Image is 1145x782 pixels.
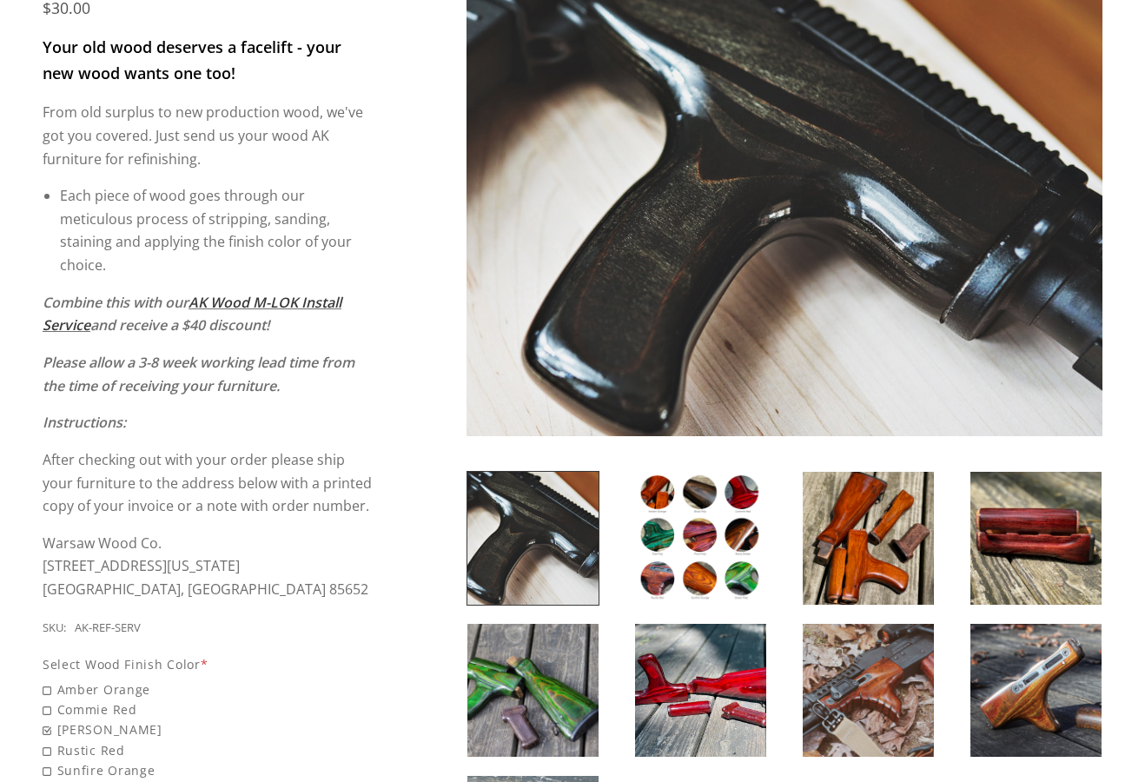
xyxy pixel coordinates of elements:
span: Sunfire Orange [43,760,375,780]
img: AK Wood Refinishing Service [635,472,766,605]
em: Instructions: [43,413,126,432]
img: AK Wood Refinishing Service [467,624,599,757]
img: AK Wood Refinishing Service [970,624,1102,757]
span: Commie Red [43,699,375,719]
img: AK Wood Refinishing Service [467,472,599,605]
img: AK Wood Refinishing Service [970,472,1102,605]
li: Each piece of wood goes through our meticulous process of stripping, sanding, staining and applyi... [60,184,375,277]
span: Rustic Red [43,740,375,760]
div: SKU: [43,619,66,638]
em: Please allow a 3-8 week working lead time from the time of receiving your furniture. [43,353,354,395]
span: Amber Orange [43,679,375,699]
div: AK-REF-SERV [75,619,141,638]
span: [GEOGRAPHIC_DATA], [GEOGRAPHIC_DATA] 85652 [43,580,368,599]
img: AK Wood Refinishing Service [635,624,766,757]
span: [PERSON_NAME] [43,719,375,739]
img: AK Wood Refinishing Service [803,624,934,757]
span: [STREET_ADDRESS][US_STATE] [43,556,240,575]
p: After checking out with your order please ship your furniture to the address below with a printed... [43,448,375,518]
p: From old surplus to new production wood, we've got you covered. Just send us your wood AK furnitu... [43,101,375,170]
em: Combine this with our and receive a $40 discount! [43,293,341,335]
div: Select Wood Finish Color [43,654,375,674]
span: Your old wood deserves a facelift - your new wood wants one too! [43,36,341,83]
span: Warsaw Wood Co. [43,533,162,553]
a: AK Wood M-LOK Install Service [43,293,341,335]
img: AK Wood Refinishing Service [803,472,934,605]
